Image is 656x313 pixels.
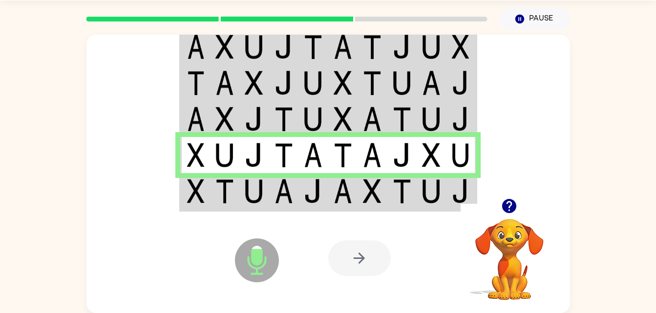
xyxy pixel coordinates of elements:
[275,179,293,203] img: a
[334,179,352,203] img: a
[245,143,263,167] img: j
[215,71,234,95] img: a
[422,143,441,167] img: x
[393,143,411,167] img: j
[245,35,263,59] img: u
[334,35,352,59] img: a
[334,71,352,95] img: x
[363,179,381,203] img: x
[363,107,381,131] img: a
[187,35,205,59] img: a
[245,107,263,131] img: j
[363,35,381,59] img: t
[275,107,293,131] img: t
[452,179,469,203] img: j
[304,107,322,131] img: u
[304,179,322,203] img: j
[187,179,205,203] img: x
[215,179,234,203] img: t
[422,35,441,59] img: u
[304,71,322,95] img: u
[393,179,411,203] img: t
[275,143,293,167] img: t
[187,107,205,131] img: a
[452,143,469,167] img: u
[215,35,234,59] img: x
[187,71,205,95] img: t
[215,143,234,167] img: u
[452,107,469,131] img: j
[393,107,411,131] img: t
[304,143,322,167] img: a
[245,179,263,203] img: u
[461,204,558,301] video: Your browser must support playing .mp4 files to use Literably. Please try using another browser.
[334,143,352,167] img: t
[275,71,293,95] img: j
[304,35,322,59] img: t
[245,71,263,95] img: x
[422,179,441,203] img: u
[363,71,381,95] img: t
[393,71,411,95] img: u
[363,143,381,167] img: a
[452,71,469,95] img: j
[499,8,570,30] button: Pause
[452,35,469,59] img: x
[187,143,205,167] img: x
[422,71,441,95] img: a
[275,35,293,59] img: j
[334,107,352,131] img: x
[393,35,411,59] img: j
[422,107,441,131] img: u
[215,107,234,131] img: x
